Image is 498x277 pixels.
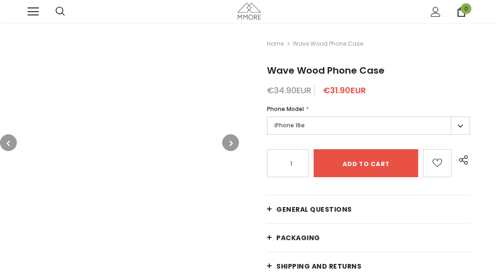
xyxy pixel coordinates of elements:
[323,84,366,96] span: €31.90EUR
[276,205,352,214] span: General Questions
[267,117,470,135] label: iPhone 16e
[267,84,311,96] span: €34.90EUR
[314,149,418,177] input: Add to cart
[293,38,363,49] span: Wave Wood Phone Case
[461,3,471,14] span: 0
[267,38,284,49] a: Home
[267,64,385,77] span: Wave Wood Phone Case
[267,224,470,252] a: PACKAGING
[456,7,466,17] a: 0
[238,3,261,19] img: MMORE Cases
[267,195,470,223] a: General Questions
[267,105,304,113] span: Phone Model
